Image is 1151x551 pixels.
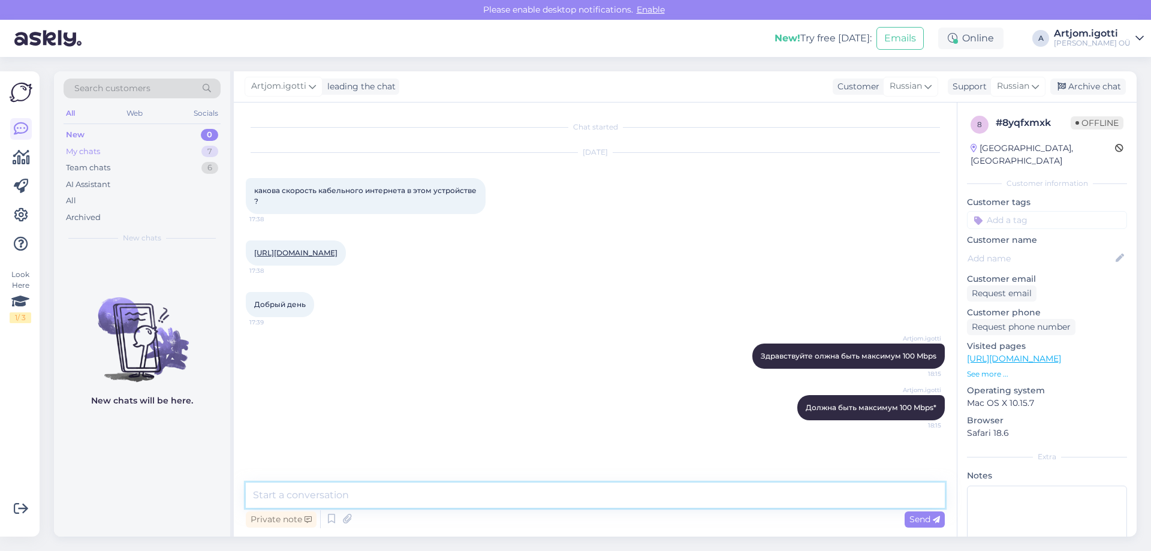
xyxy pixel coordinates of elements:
[124,106,145,121] div: Web
[254,248,338,257] a: [URL][DOMAIN_NAME]
[10,269,31,323] div: Look Here
[66,179,110,191] div: AI Assistant
[967,451,1127,462] div: Extra
[323,80,396,93] div: leading the chat
[66,195,76,207] div: All
[967,369,1127,380] p: See more ...
[191,106,221,121] div: Socials
[66,162,110,174] div: Team chats
[967,178,1127,189] div: Customer information
[201,146,218,158] div: 7
[64,106,77,121] div: All
[909,514,940,525] span: Send
[967,319,1075,335] div: Request phone number
[201,162,218,174] div: 6
[201,129,218,141] div: 0
[633,4,668,15] span: Enable
[967,306,1127,319] p: Customer phone
[938,28,1004,49] div: Online
[967,397,1127,410] p: Mac OS X 10.15.7
[967,211,1127,229] input: Add a tag
[10,81,32,104] img: Askly Logo
[251,80,306,93] span: Artjom.igotti
[806,403,936,412] span: Должна быть максимум 100 Mbps*
[1054,29,1144,48] a: Artjom.igotti[PERSON_NAME] OÜ
[967,234,1127,246] p: Customer name
[1071,116,1123,130] span: Offline
[967,469,1127,482] p: Notes
[967,427,1127,439] p: Safari 18.6
[91,395,193,407] p: New chats will be here.
[254,186,478,206] span: какова скорость кабельного интернета в этом устройстве ?
[948,80,987,93] div: Support
[249,266,294,275] span: 17:38
[246,147,945,158] div: [DATE]
[833,80,879,93] div: Customer
[997,80,1029,93] span: Russian
[876,27,924,50] button: Emails
[1054,38,1131,48] div: [PERSON_NAME] OÜ
[967,340,1127,353] p: Visited pages
[896,386,941,395] span: Artjom.igotti
[74,82,150,95] span: Search customers
[775,31,872,46] div: Try free [DATE]:
[967,285,1036,302] div: Request email
[968,252,1113,265] input: Add name
[66,146,100,158] div: My chats
[1032,30,1049,47] div: A
[123,233,161,243] span: New chats
[254,300,306,309] span: Добрый день
[249,318,294,327] span: 17:39
[775,32,800,44] b: New!
[246,122,945,133] div: Chat started
[996,116,1071,130] div: # 8yqfxmxk
[967,273,1127,285] p: Customer email
[967,414,1127,427] p: Browser
[967,384,1127,397] p: Operating system
[66,129,85,141] div: New
[10,312,31,323] div: 1 / 3
[896,421,941,430] span: 18:15
[977,120,982,129] span: 8
[246,511,317,528] div: Private note
[1054,29,1131,38] div: Artjom.igotti
[249,215,294,224] span: 17:38
[761,351,936,360] span: Здравствуйте олжна быть максимум 100 Mbps
[890,80,922,93] span: Russian
[896,334,941,343] span: Artjom.igotti
[967,196,1127,209] p: Customer tags
[54,276,230,384] img: No chats
[967,353,1061,364] a: [URL][DOMAIN_NAME]
[66,212,101,224] div: Archived
[971,142,1115,167] div: [GEOGRAPHIC_DATA], [GEOGRAPHIC_DATA]
[1050,79,1126,95] div: Archive chat
[896,369,941,378] span: 18:15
